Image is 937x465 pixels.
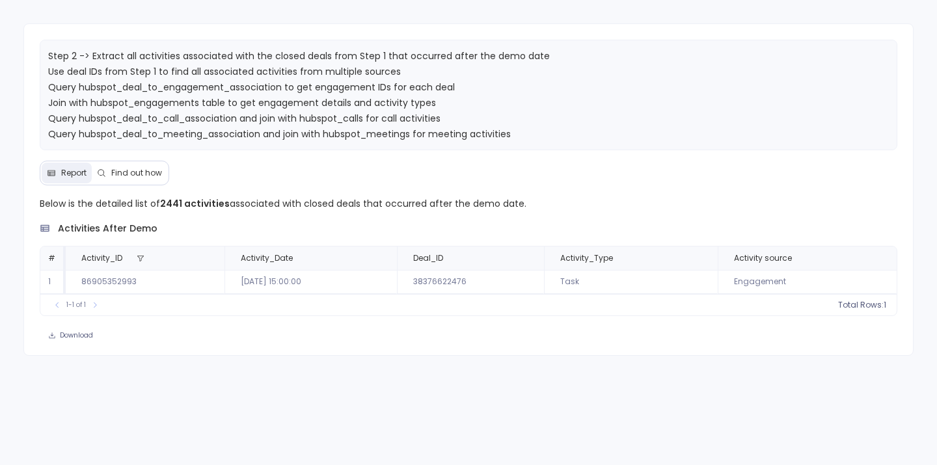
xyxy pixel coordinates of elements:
[560,253,613,263] span: Activity_Type
[60,331,93,340] span: Download
[718,270,897,294] td: Engagement
[413,253,443,263] span: Deal_ID
[241,253,293,263] span: Activity_Date
[58,222,157,235] span: activities after demo
[544,270,717,294] td: Task
[838,300,884,310] span: Total Rows:
[61,168,87,178] span: Report
[66,270,224,294] td: 86905352993
[734,253,792,263] span: Activity source
[884,300,886,310] span: 1
[92,163,167,183] button: Find out how
[111,168,162,178] span: Find out how
[48,252,55,263] span: #
[66,300,86,310] span: 1-1 of 1
[40,196,898,211] p: Below is the detailed list of associated with closed deals that occurred after the demo date.
[40,326,102,345] button: Download
[40,270,66,294] td: 1
[81,253,122,263] span: Activity_ID
[42,163,92,183] button: Report
[160,197,230,210] strong: 2441 activities
[224,270,397,294] td: [DATE] 15:00:00
[397,270,544,294] td: 38376622476
[48,49,550,203] span: Step 2 -> Extract all activities associated with the closed deals from Step 1 that occurred after...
